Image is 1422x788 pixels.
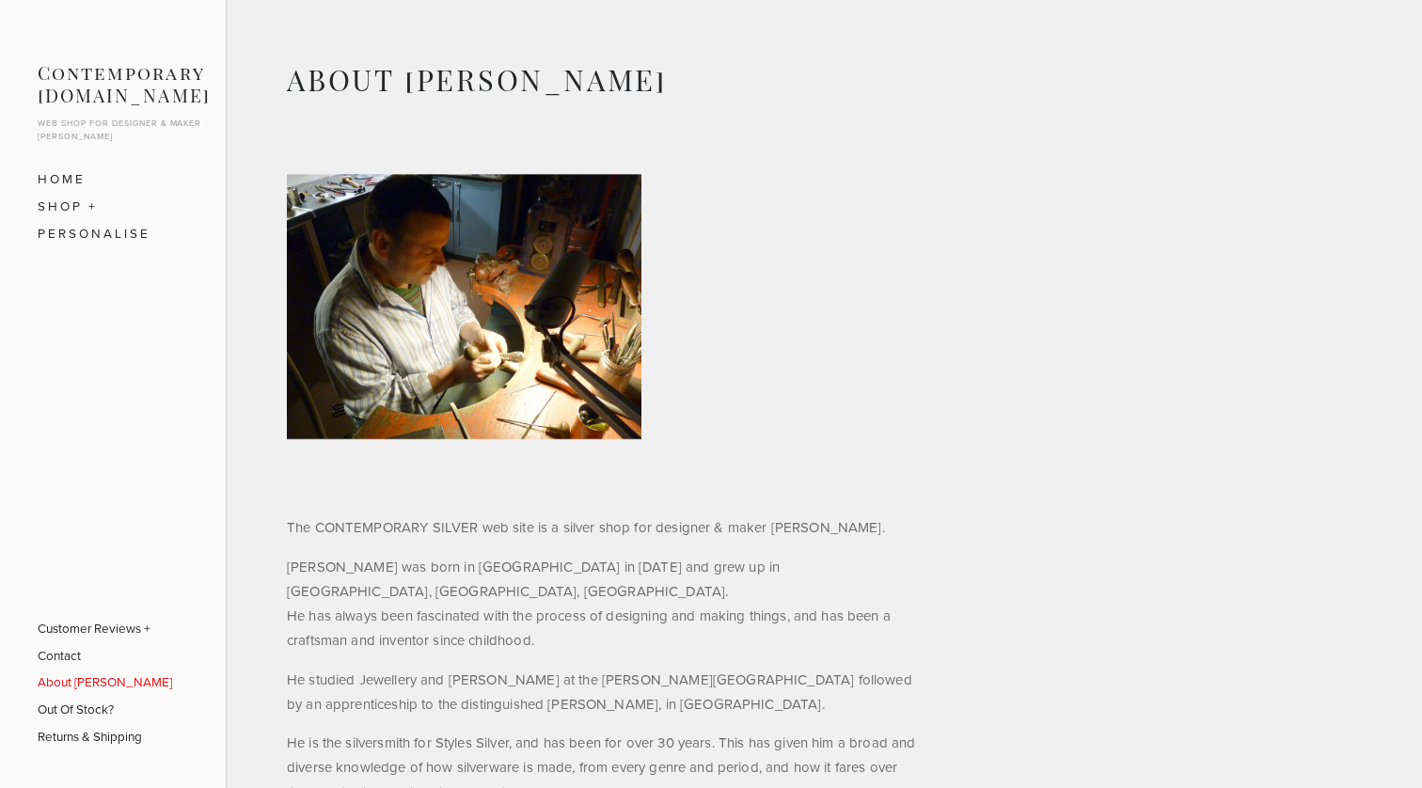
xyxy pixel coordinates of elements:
a: Customer Reviews [38,615,172,642]
h1: About [PERSON_NAME] [287,61,917,98]
a: SHOP [38,193,188,220]
a: Returns & Shipping [38,723,172,750]
a: About [PERSON_NAME] [38,669,172,696]
p: The CONTEMPORARY SILVER web site is a silver shop for designer & maker [PERSON_NAME]. [287,515,917,540]
a: Home [38,165,188,193]
img: P1080602Lv_240.jpg [287,130,641,484]
p: Web shop for designer & maker [PERSON_NAME] [38,117,211,142]
a: Out Of Stock? [38,696,172,723]
p: He studied Jewellery and [PERSON_NAME] at the [PERSON_NAME][GEOGRAPHIC_DATA] followed by an appre... [287,668,917,717]
a: Contact [38,642,172,670]
p: [PERSON_NAME] was born in [GEOGRAPHIC_DATA] in [DATE] and grew up in [GEOGRAPHIC_DATA], [GEOGRAPH... [287,555,917,654]
a: Contemporary [DOMAIN_NAME] [38,61,211,107]
a: Personalise [38,220,188,247]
